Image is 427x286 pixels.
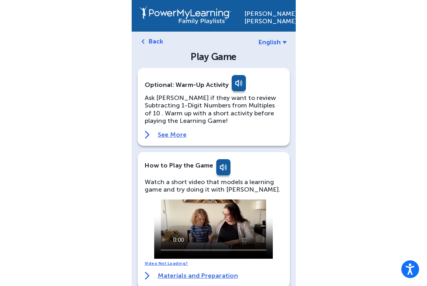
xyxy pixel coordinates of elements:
span: English [259,38,281,46]
img: right-arrow.svg [145,272,150,280]
div: [PERSON_NAME] [PERSON_NAME] [244,6,288,25]
a: Back [149,38,163,45]
b: How to Play the Game [145,162,213,169]
p: Ask [PERSON_NAME] if they want to review Subtracting 1-Digit Numbers from Multiples of 10 . Warm ... [145,94,283,124]
p: Watch a short video that models a learning game and try doing it with [PERSON_NAME]. [145,178,283,193]
div: Optional: Warm-Up Activity [145,75,283,94]
a: See More [145,131,283,139]
img: right-arrow.svg [145,131,150,139]
a: English [259,38,287,46]
a: Video Not Loading? [145,261,188,266]
div: Play Game [146,52,282,62]
a: Materials and Preparation [145,272,238,280]
img: PowerMyLearning Connect [140,6,231,24]
img: left-arrow.svg [142,39,145,44]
